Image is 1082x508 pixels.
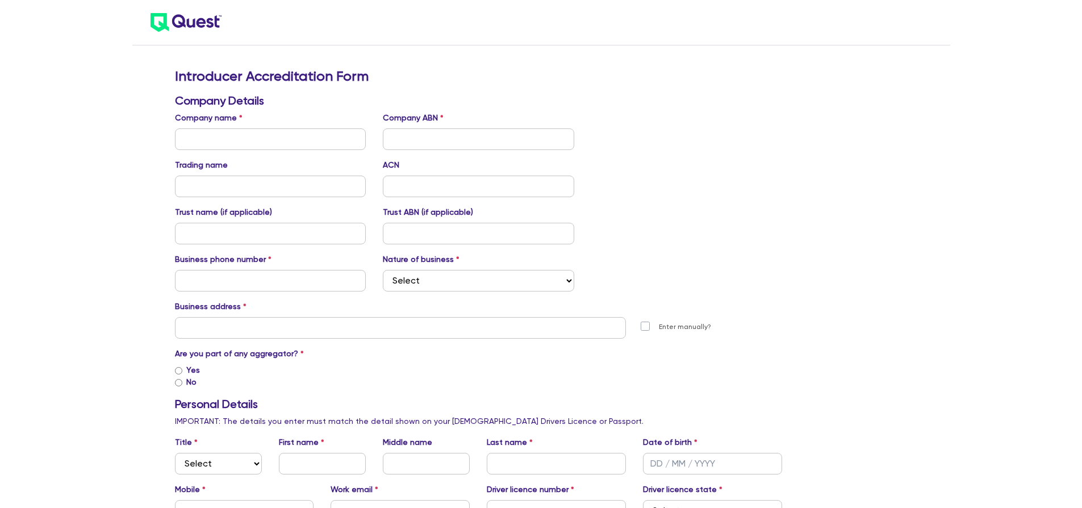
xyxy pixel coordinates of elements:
h2: Introducer Accreditation Form [175,68,783,85]
input: DD / MM / YYYY [643,453,782,474]
label: Company name [175,112,243,124]
label: Title [175,436,198,448]
label: Company ABN [383,112,444,124]
label: Trust name (if applicable) [175,206,272,218]
label: No [186,376,197,388]
label: Last name [487,436,533,448]
label: Are you part of any aggregator? [175,348,304,360]
label: Trust ABN (if applicable) [383,206,473,218]
p: IMPORTANT: The details you enter must match the detail shown on your [DEMOGRAPHIC_DATA] Drivers L... [175,415,783,427]
label: Date of birth [643,436,697,448]
label: Business address [175,301,247,313]
label: ACN [383,159,399,171]
label: Middle name [383,436,432,448]
h3: Personal Details [175,397,783,411]
h3: Company Details [175,94,783,107]
label: Yes [186,364,200,376]
label: Enter manually? [659,322,711,332]
label: Nature of business [383,253,459,265]
label: Trading name [175,159,228,171]
label: First name [279,436,324,448]
label: Mobile [175,484,206,495]
label: Driver licence number [487,484,574,495]
img: quest-logo [151,13,222,32]
label: Business phone number [175,253,271,265]
label: Driver licence state [643,484,722,495]
label: Work email [331,484,378,495]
